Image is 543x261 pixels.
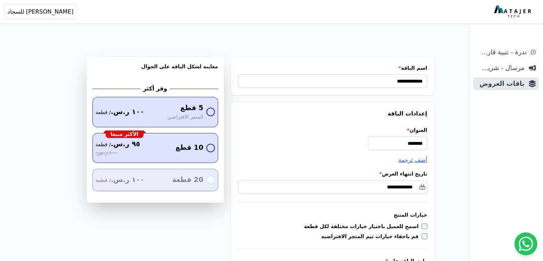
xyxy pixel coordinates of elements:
span: 5 قطع [180,103,203,113]
button: [PERSON_NAME] للسجاد [4,4,77,19]
button: أضف ترجمة [398,156,427,164]
span: ١٠٠ ر.س. [96,149,117,157]
span: أضف ترجمة [398,157,427,163]
div: الأكثر مبيعا [106,130,144,138]
span: مرسال - شريط دعاية [476,63,524,73]
span: ١٠٠ ر.س. [96,107,145,117]
label: اسمح للعميل باختيار خيارات مختلفة لكل قطعة [304,223,422,230]
span: السعر الافتراضي [167,113,203,121]
img: MatajerTech Logo [494,5,533,18]
label: اسم الباقة [238,64,427,72]
span: ٩٥ ر.س. [96,139,140,149]
span: باقات العروض [476,79,524,89]
label: تاريخ انتهاء العرض [238,170,427,177]
span: 10 قطع [176,143,203,153]
span: ندرة - تنبية قارب علي النفاذ [476,47,527,57]
h3: معاينة لشكل الباقه علي الجوال [92,63,218,79]
h3: خيارات المنتج [238,211,427,218]
label: قم باخفاء خيارات ثيم المتجر الافتراضية [321,233,422,240]
h3: إعدادات الباقة [238,109,427,118]
span: 20 قطعة [172,175,203,185]
bdi: / قطعة [96,109,111,115]
bdi: / قطعة [96,177,111,183]
bdi: / قطعة [96,142,111,147]
span: ١٠٠ ر.س. [96,175,145,185]
label: العنوان [238,127,427,134]
h2: وفر أكثر [143,84,167,93]
span: [PERSON_NAME] للسجاد [7,8,74,16]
